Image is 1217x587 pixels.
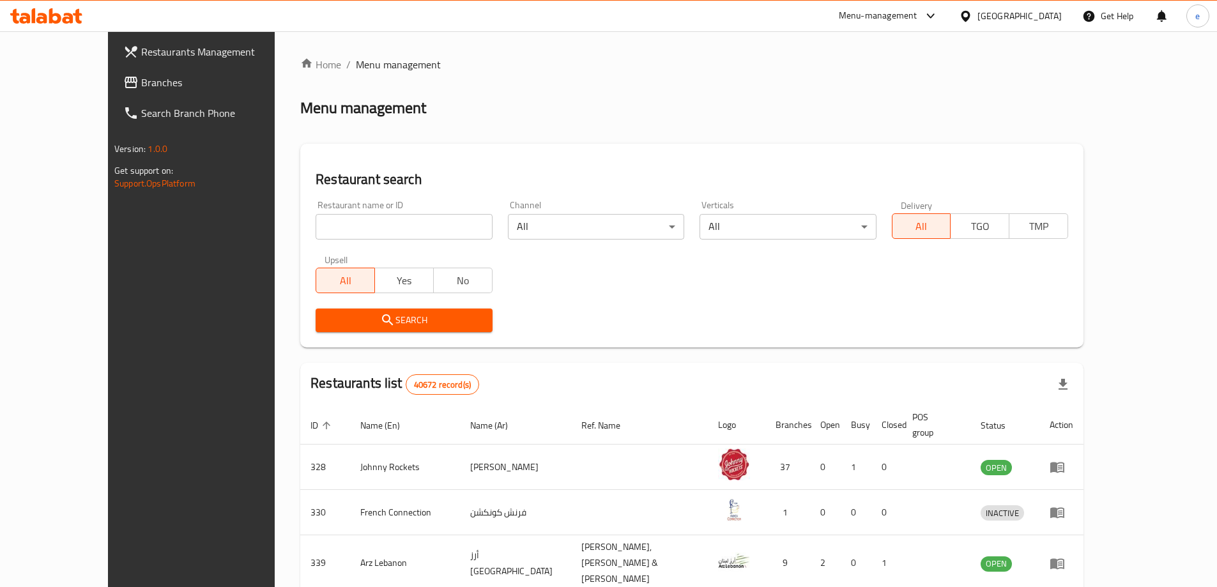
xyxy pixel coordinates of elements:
td: 330 [300,490,350,535]
td: 0 [871,490,902,535]
button: No [433,268,493,293]
span: Menu management [356,57,441,72]
td: 328 [300,445,350,490]
td: 0 [841,490,871,535]
span: All [898,217,946,236]
span: Search [326,312,482,328]
span: e [1195,9,1200,23]
th: Closed [871,406,902,445]
img: Arz Lebanon [718,545,750,577]
td: فرنش كونكشن [460,490,571,535]
td: 0 [810,445,841,490]
span: Name (Ar) [470,418,524,433]
td: 0 [871,445,902,490]
h2: Restaurants list [310,374,479,395]
span: 40672 record(s) [406,379,478,391]
span: All [321,271,370,290]
input: Search for restaurant name or ID.. [316,214,492,240]
td: 1 [765,490,810,535]
button: All [316,268,375,293]
div: OPEN [981,556,1012,572]
span: Get support on: [114,162,173,179]
span: TGO [956,217,1004,236]
span: OPEN [981,556,1012,571]
a: Branches [113,67,311,98]
th: Action [1039,406,1083,445]
span: Yes [380,271,429,290]
th: Logo [708,406,765,445]
span: OPEN [981,461,1012,475]
a: Support.OpsPlatform [114,175,195,192]
td: Johnny Rockets [350,445,460,490]
div: Menu [1050,459,1073,475]
div: Menu [1050,505,1073,520]
button: All [892,213,951,239]
div: All [508,214,684,240]
span: No [439,271,487,290]
span: Search Branch Phone [141,105,301,121]
td: 37 [765,445,810,490]
span: TMP [1014,217,1063,236]
span: Status [981,418,1022,433]
th: Branches [765,406,810,445]
nav: breadcrumb [300,57,1083,72]
td: 0 [810,490,841,535]
div: Export file [1048,369,1078,400]
h2: Menu management [300,98,426,118]
th: Busy [841,406,871,445]
span: Restaurants Management [141,44,301,59]
a: Home [300,57,341,72]
td: French Connection [350,490,460,535]
label: Delivery [901,201,933,210]
a: Search Branch Phone [113,98,311,128]
div: All [700,214,876,240]
div: Menu [1050,556,1073,571]
span: 1.0.0 [148,141,167,157]
span: Version: [114,141,146,157]
li: / [346,57,351,72]
a: Restaurants Management [113,36,311,67]
img: Johnny Rockets [718,448,750,480]
td: [PERSON_NAME] [460,445,571,490]
button: TGO [950,213,1009,239]
span: ID [310,418,335,433]
div: OPEN [981,460,1012,475]
span: INACTIVE [981,506,1024,521]
button: TMP [1009,213,1068,239]
div: Total records count [406,374,479,395]
button: Yes [374,268,434,293]
span: Ref. Name [581,418,637,433]
span: Name (En) [360,418,417,433]
div: [GEOGRAPHIC_DATA] [977,9,1062,23]
h2: Restaurant search [316,170,1068,189]
span: Branches [141,75,301,90]
button: Search [316,309,492,332]
th: Open [810,406,841,445]
div: INACTIVE [981,505,1024,521]
td: 1 [841,445,871,490]
span: POS group [912,409,955,440]
label: Upsell [325,255,348,264]
img: French Connection [718,494,750,526]
div: Menu-management [839,8,917,24]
